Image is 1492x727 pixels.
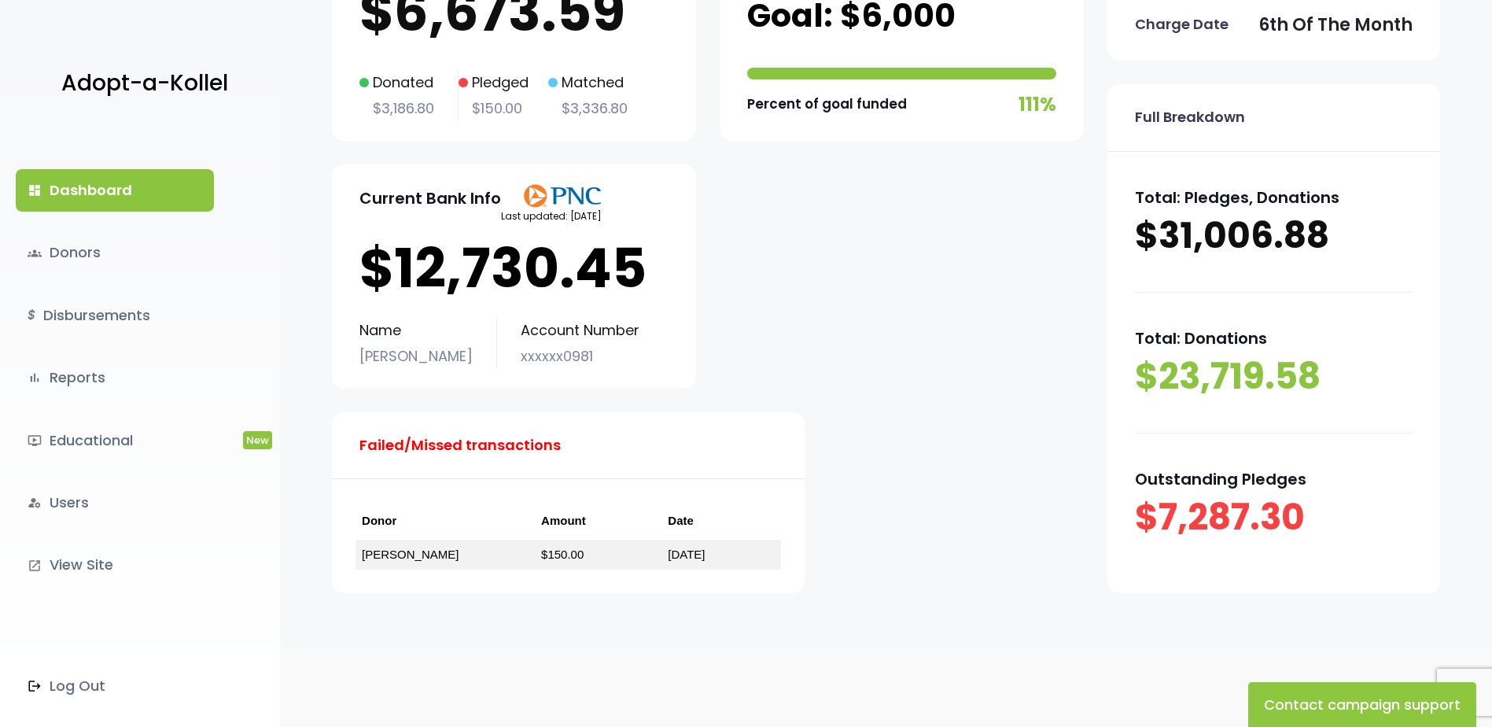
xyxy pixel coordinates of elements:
p: xxxxxx0981 [521,344,639,369]
a: ondemand_videoEducationalNew [16,419,214,462]
th: Date [661,503,781,540]
p: 6th of the month [1258,9,1413,41]
th: Donor [356,503,535,540]
a: bar_chartReports [16,356,214,399]
a: [DATE] [668,548,705,561]
p: Matched [548,70,628,95]
a: Adopt-a-Kollel [53,46,228,122]
p: $150.00 [459,96,529,121]
a: dashboardDashboard [16,169,214,212]
img: PNClogo.svg [523,184,602,208]
p: Total: Pledges, Donations [1135,183,1413,212]
p: $3,336.80 [548,96,628,121]
a: $Disbursements [16,294,214,337]
p: $7,287.30 [1135,493,1413,542]
p: [PERSON_NAME] [359,344,473,369]
p: Adopt-a-Kollel [61,64,228,103]
i: ondemand_video [28,434,42,448]
th: Amount [535,503,661,540]
a: [PERSON_NAME] [362,548,459,561]
i: dashboard [28,183,42,197]
p: Failed/Missed transactions [359,433,561,458]
a: manage_accountsUsers [16,482,214,524]
p: Outstanding Pledges [1135,465,1413,493]
span: New [243,431,272,449]
p: 111% [1019,87,1056,121]
p: Full Breakdown [1135,105,1245,130]
button: Contact campaign support [1248,682,1476,727]
p: $12,730.45 [359,237,669,300]
a: $150.00 [541,548,584,561]
p: $31,006.88 [1135,212,1413,260]
p: Pledged [459,70,529,95]
p: Current Bank Info [359,184,501,212]
span: groups [28,246,42,260]
a: groupsDonors [16,231,214,274]
p: $23,719.58 [1135,352,1413,401]
p: Total: Donations [1135,324,1413,352]
p: Donated [359,70,434,95]
p: Percent of goal funded [747,92,907,116]
p: Charge Date [1135,12,1229,37]
i: $ [28,304,35,327]
p: $3,186.80 [359,96,434,121]
i: manage_accounts [28,496,42,510]
i: launch [28,559,42,573]
a: launchView Site [16,544,214,586]
p: Name [359,318,473,343]
i: bar_chart [28,371,42,385]
p: Last updated: [DATE] [501,208,602,225]
p: Account Number [521,318,639,343]
a: Log Out [16,665,214,707]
